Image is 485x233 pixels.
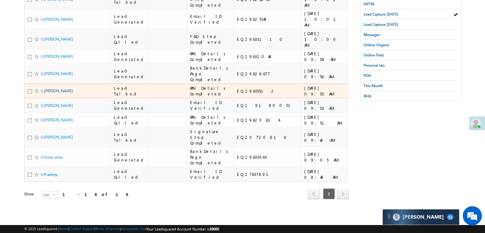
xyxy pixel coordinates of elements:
[237,16,298,22] div: EQ29625345
[304,100,343,111] div: [DATE] 09:53 AM
[114,169,146,180] div: Lead Called
[190,148,231,166] div: BankDetails Page Completed
[237,54,298,59] div: EQ29632048
[114,100,146,111] div: Lead Generated
[364,12,398,17] span: Lead Capture [DATE]
[146,227,219,231] span: Your Leadsquared Account Number is
[42,192,53,199] span: 100
[11,34,27,42] img: d_60004797649_company_0_60004797649
[44,103,73,108] a: [PERSON_NAME]
[304,68,343,79] div: [DATE] 09:56 AM
[364,42,390,47] span: Online-Organic
[447,214,453,220] span: 15
[95,227,120,231] a: Terms of Service
[382,209,459,225] div: carter-dragCarter[PERSON_NAME]15
[44,17,73,22] a: [PERSON_NAME]
[337,189,349,199] a: next
[237,36,298,42] div: EQ29633110
[190,129,231,146] div: Signature Step Completed
[237,134,298,140] div: EQ20720818
[114,85,146,97] div: Lead Talked
[237,171,298,177] div: EQ27637891
[105,3,120,19] div: Minimize live chat window
[304,114,343,126] div: [DATE] 09:51 AM
[364,53,384,57] span: Online-Paid
[237,102,298,108] div: EQ19180051
[24,191,37,197] div: Show
[237,88,298,94] div: EQ29635512
[190,169,231,180] div: Email ID Verified
[304,169,343,180] div: [DATE] 08:40 AM
[44,117,73,122] a: [PERSON_NAME]
[8,59,116,177] textarea: Type your message and hit 'Enter'
[53,193,58,196] span: select
[114,34,146,45] div: Lead Called
[44,135,73,139] a: [PERSON_NAME]
[121,227,145,231] a: Acceptable Use
[33,34,107,42] div: Chat with us now
[364,22,398,27] span: Lead Capture [DATE]
[44,172,58,177] a: Pradeep
[237,154,298,160] div: EQ29633963
[364,73,371,78] span: POA
[209,227,219,231] span: 39660
[114,13,146,25] div: Lead Generated
[114,68,146,79] div: Lead Generated
[337,188,349,199] span: next
[190,114,231,126] div: PAN Details Completed
[237,71,298,77] div: EQ29628677
[190,100,231,111] div: Email ID Verified
[44,54,73,59] a: [PERSON_NAME]
[364,2,374,6] span: HPTM
[44,155,63,160] a: Simal soren
[44,37,73,41] a: [PERSON_NAME]
[62,191,128,198] div: 1 - 16 of 16
[190,13,231,25] div: Email ID Verified
[364,63,386,68] span: Personal Jan.
[114,114,146,126] div: Lead Called
[190,65,231,82] div: BankDetails Page Completed
[304,151,343,163] div: [DATE] 09:05 AM
[190,85,231,97] div: PAN Details Completed
[304,11,343,28] div: [DATE] 10:01 AM
[44,71,73,76] a: [PERSON_NAME]
[24,226,219,232] span: © 2025 LeadSquared | | | | |
[323,188,335,199] span: 1
[304,85,343,97] div: [DATE] 09:53 AM
[304,31,343,48] div: [DATE] 10:00 AM
[308,189,320,199] a: prev
[308,188,320,199] span: prev
[87,183,116,192] em: Start Chat
[69,227,94,231] a: Contact Support
[304,51,343,62] div: [DATE] 09:59 AM
[114,132,146,143] div: Lead Talked
[190,51,231,62] div: PAN Details Completed
[304,132,343,143] div: [DATE] 09:42 AM
[190,34,231,45] div: F&O Step Completed
[237,117,298,123] div: EQ29620614
[386,214,392,219] img: carter-drag
[44,88,73,93] a: [PERSON_NAME]
[364,32,380,37] span: Messages
[364,83,383,88] span: This Month
[59,227,68,231] a: About
[114,151,146,163] div: Lead Generated
[364,94,371,98] span: Web
[114,51,146,62] div: Lead Generated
